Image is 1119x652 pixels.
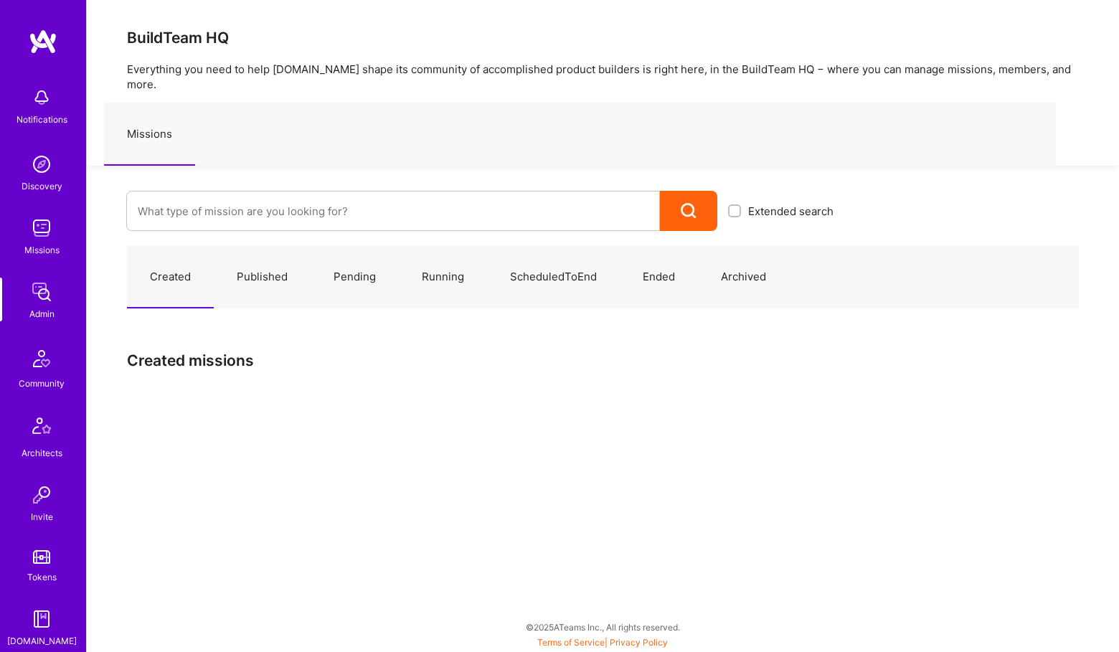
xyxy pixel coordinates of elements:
a: Published [214,246,311,308]
img: Architects [24,411,59,445]
a: Archived [698,246,789,308]
i: icon Search [681,203,697,219]
img: tokens [33,550,50,564]
div: Discovery [22,179,62,194]
img: Community [24,341,59,376]
div: Tokens [27,570,57,585]
img: guide book [27,605,56,633]
a: Running [399,246,487,308]
div: Missions [24,242,60,258]
a: Privacy Policy [610,637,668,648]
div: Invite [31,509,53,524]
a: Missions [104,103,195,166]
a: ScheduledToEnd [487,246,620,308]
div: Notifications [16,112,67,127]
img: Invite [27,481,56,509]
img: discovery [27,150,56,179]
h3: BuildTeam HQ [127,29,1079,47]
a: Created [127,246,214,308]
div: [DOMAIN_NAME] [7,633,77,648]
a: Pending [311,246,399,308]
div: Admin [29,306,55,321]
div: © 2025 ATeams Inc., All rights reserved. [86,609,1119,645]
p: Everything you need to help [DOMAIN_NAME] shape its community of accomplished product builders is... [127,62,1079,92]
img: bell [27,83,56,112]
div: Architects [22,445,62,460]
span: | [537,637,668,648]
img: admin teamwork [27,278,56,306]
img: logo [29,29,57,55]
img: teamwork [27,214,56,242]
a: Terms of Service [537,637,605,648]
div: Community [19,376,65,391]
a: Ended [620,246,698,308]
h3: Created missions [127,351,1079,369]
input: What type of mission are you looking for? [138,193,648,230]
span: Extended search [748,204,834,219]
